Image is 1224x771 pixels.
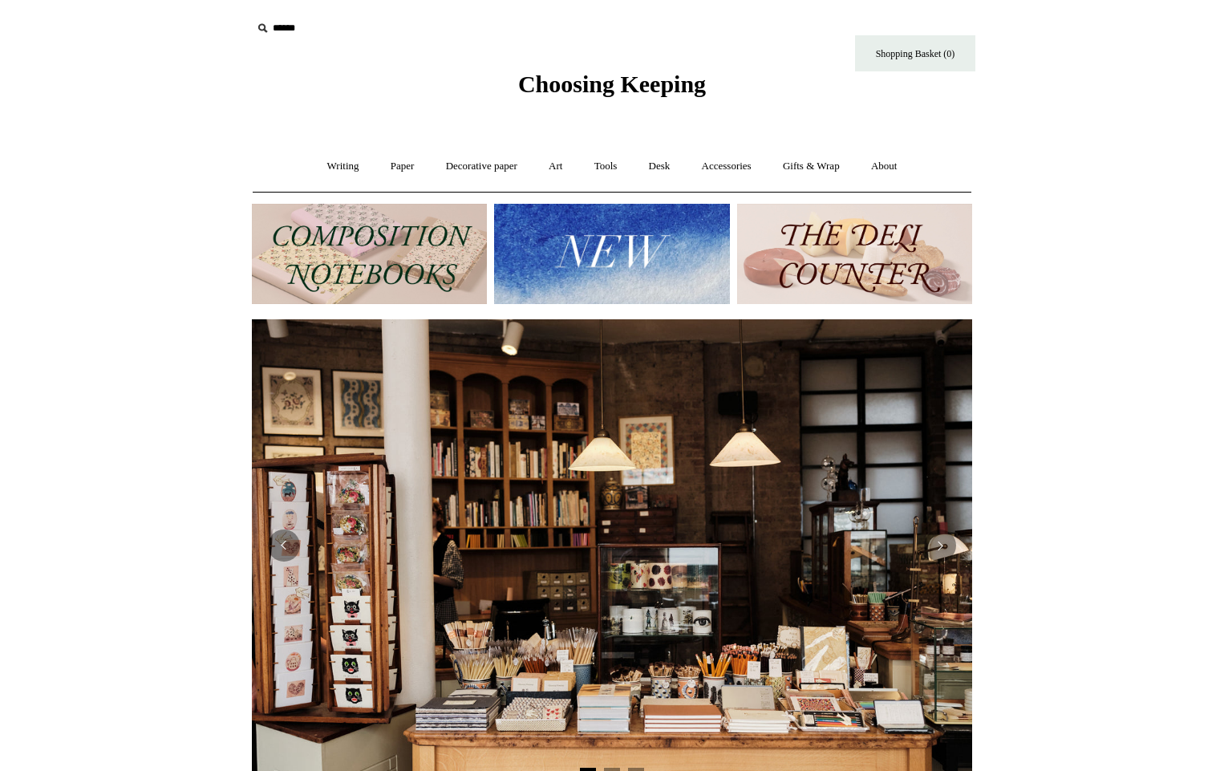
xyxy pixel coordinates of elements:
[518,83,706,95] a: Choosing Keeping
[534,145,577,188] a: Art
[768,145,854,188] a: Gifts & Wrap
[687,145,766,188] a: Accessories
[313,145,374,188] a: Writing
[268,530,300,562] button: Previous
[518,71,706,97] span: Choosing Keeping
[432,145,532,188] a: Decorative paper
[855,35,975,71] a: Shopping Basket (0)
[580,145,632,188] a: Tools
[924,530,956,562] button: Next
[857,145,912,188] a: About
[634,145,685,188] a: Desk
[376,145,429,188] a: Paper
[494,204,729,304] img: New.jpg__PID:f73bdf93-380a-4a35-bcfe-7823039498e1
[737,204,972,304] img: The Deli Counter
[252,204,487,304] img: 202302 Composition ledgers.jpg__PID:69722ee6-fa44-49dd-a067-31375e5d54ec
